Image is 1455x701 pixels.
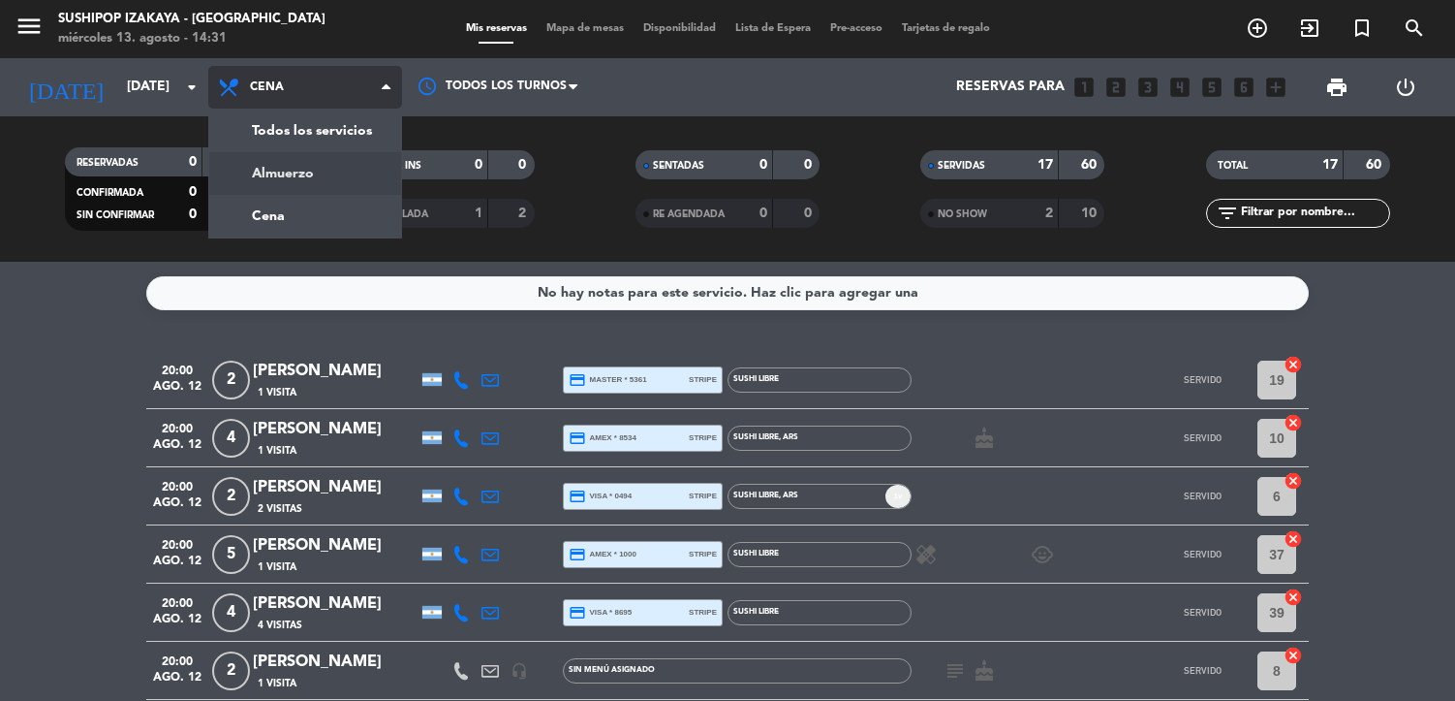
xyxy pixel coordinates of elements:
span: SERVIDO [1184,491,1222,501]
i: cancel [1284,355,1303,374]
span: TOTAL [1218,161,1248,171]
span: 5 [212,535,250,574]
i: filter_list [1216,202,1239,225]
span: 4 [212,419,250,458]
i: cancel [1284,588,1303,607]
span: 1 Visita [258,676,296,691]
i: looks_two [1103,75,1129,100]
span: SUSHI LIBRE [733,608,779,616]
strong: 60 [1081,158,1100,172]
div: Sushipop Izakaya - [GEOGRAPHIC_DATA] [58,10,325,29]
span: 20:00 [153,474,201,496]
button: menu [15,12,44,48]
button: SERVIDO [1154,477,1251,516]
span: SERVIDO [1184,549,1222,559]
strong: 1 [475,207,482,220]
span: SUSHI LIBRE [733,433,798,441]
div: [PERSON_NAME] [253,417,418,442]
span: 1 Visita [258,385,296,400]
i: child_care [1031,543,1054,566]
a: Todos los servicios [209,110,401,152]
i: credit_card [569,546,586,563]
strong: 0 [759,207,767,220]
span: Lista de Espera [726,23,820,34]
span: SERVIDO [1184,432,1222,443]
strong: 2 [1045,207,1053,220]
span: SERVIDAS [938,161,985,171]
button: SERVIDO [1154,419,1251,458]
span: stripe [689,606,717,619]
span: 2 [212,652,250,690]
span: amex * 8534 [569,430,636,447]
i: credit_card [569,430,586,447]
span: Cena [250,80,284,94]
i: power_settings_new [1394,76,1417,99]
i: cancel [1284,529,1303,549]
i: cancel [1284,413,1303,432]
span: Mapa de mesas [537,23,634,34]
span: ago. 12 [153,555,201,577]
span: stripe [689,431,717,444]
span: Mis reservas [456,23,537,34]
i: subject [944,659,967,683]
span: 2 [212,361,250,399]
span: stripe [689,490,717,502]
i: search [1403,16,1426,40]
span: 20:00 [153,416,201,438]
span: master * 5361 [569,371,647,389]
input: Filtrar por nombre... [1239,203,1389,224]
i: looks_5 [1199,75,1224,100]
strong: 60 [1366,158,1385,172]
strong: 0 [189,207,197,221]
span: 20:00 [153,590,201,613]
span: , ARS [779,492,798,499]
span: Reservas para [956,80,1065,95]
strong: 0 [804,207,816,220]
span: Sin menú asignado [569,666,655,674]
strong: 0 [518,158,530,172]
span: print [1325,76,1348,99]
span: ago. 12 [153,438,201,461]
span: 20:00 [153,649,201,671]
strong: 2 [518,207,530,220]
i: cancel [1284,471,1303,491]
span: ago. 12 [153,671,201,693]
i: [DATE] [15,66,117,109]
i: cake [973,427,996,450]
i: add_box [1263,75,1288,100]
span: 20:00 [153,532,201,555]
i: looks_3 [1135,75,1161,100]
span: ago. 12 [153,380,201,402]
strong: 17 [1322,158,1338,172]
strong: 0 [475,158,482,172]
span: 4 Visitas [258,618,302,633]
button: SERVIDO [1154,593,1251,632]
strong: 0 [189,155,197,169]
span: 1 [894,490,898,502]
div: [PERSON_NAME] [253,475,418,500]
span: , ARS [779,433,798,441]
span: Tarjetas de regalo [892,23,1000,34]
span: ago. 12 [153,613,201,635]
span: SERVIDO [1184,607,1222,618]
i: exit_to_app [1298,16,1321,40]
span: NO SHOW [938,209,987,219]
strong: 10 [1081,207,1100,220]
strong: 0 [804,158,816,172]
span: amex * 1000 [569,546,636,563]
span: 2 [212,477,250,516]
span: RESERVADAS [77,158,139,168]
i: cake [973,659,996,683]
span: SUSHI LIBRE [733,492,798,499]
i: looks_one [1071,75,1097,100]
i: arrow_drop_down [180,76,203,99]
i: menu [15,12,44,41]
span: 1 Visita [258,443,296,459]
i: looks_6 [1231,75,1256,100]
button: SERVIDO [1154,361,1251,399]
span: RE AGENDADA [653,209,725,219]
span: SERVIDO [1184,665,1222,676]
span: SUSHI LIBRE [733,375,779,383]
div: No hay notas para este servicio. Haz clic para agregar una [538,282,918,304]
div: [PERSON_NAME] [253,533,418,558]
